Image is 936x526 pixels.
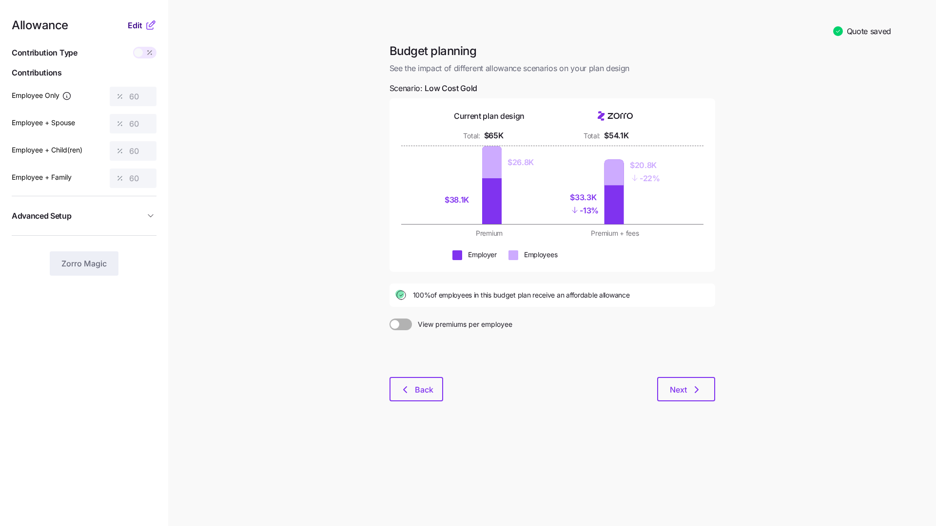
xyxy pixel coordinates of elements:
[524,250,557,260] div: Employees
[425,82,477,94] span: Low Cost Gold
[604,130,628,142] div: $54.1K
[12,67,156,79] span: Contributions
[390,82,478,94] span: Scenario:
[445,194,476,206] div: $38.1K
[12,47,78,59] span: Contribution Type
[12,117,75,128] label: Employee + Spouse
[630,159,660,171] div: $20.8K
[847,25,891,38] span: Quote saved
[413,290,630,300] span: 100% of employees in this budget plan receive an affordable allowance
[128,19,145,31] button: Edit
[463,131,480,141] div: Total:
[415,384,433,395] span: Back
[584,131,600,141] div: Total:
[670,384,687,395] span: Next
[12,204,156,228] button: Advanced Setup
[12,90,72,101] label: Employee Only
[657,377,715,401] button: Next
[558,228,672,238] div: Premium + fees
[432,228,546,238] div: Premium
[50,251,118,276] button: Zorro Magic
[570,191,599,204] div: $33.3K
[630,171,660,185] div: - 22%
[128,19,142,31] span: Edit
[454,110,525,122] div: Current plan design
[468,250,497,260] div: Employer
[12,210,72,222] span: Advanced Setup
[484,130,504,142] div: $65K
[12,19,68,31] span: Allowance
[61,258,107,269] span: Zorro Magic
[412,319,512,330] span: View premiums per employee
[12,172,72,183] label: Employee + Family
[390,43,715,58] h1: Budget planning
[507,156,534,169] div: $26.8K
[12,145,82,155] label: Employee + Child(ren)
[390,62,715,75] span: See the impact of different allowance scenarios on your plan design
[570,204,599,217] div: - 13%
[390,377,443,401] button: Back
